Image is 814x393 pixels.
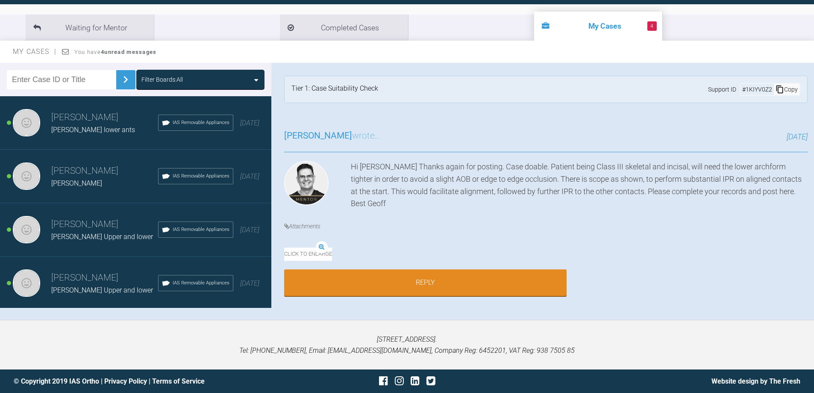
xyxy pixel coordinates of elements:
[119,73,132,86] img: chevronRight.28bd32b0.svg
[280,15,408,41] li: Completed Cases
[173,279,229,287] span: IAS Removable Appliances
[13,269,40,297] img: Nicola Bone
[101,49,156,55] strong: 4 unread messages
[14,376,276,387] div: © Copyright 2019 IAS Ortho | |
[173,119,229,127] span: IAS Removable Appliances
[26,15,154,41] li: Waiting for Mentor
[284,222,808,231] h4: Attachments
[647,21,657,31] span: 4
[240,226,259,234] span: [DATE]
[13,109,40,136] img: Nicola Bone
[7,70,116,89] input: Enter Case ID or Title
[284,129,381,143] h3: wrote...
[51,286,153,294] span: [PERSON_NAME] Upper and lower
[284,269,567,296] a: Reply
[104,377,147,385] a: Privacy Policy
[284,130,352,141] span: [PERSON_NAME]
[774,84,799,95] div: Copy
[173,172,229,180] span: IAS Removable Appliances
[351,161,808,210] div: Hi [PERSON_NAME] Thanks again for posting. Case doable. Patient being Class III skeletal and inci...
[74,49,157,55] span: You have
[51,217,158,232] h3: [PERSON_NAME]
[284,248,332,261] span: Click to enlarge
[51,179,102,187] span: [PERSON_NAME]
[51,110,158,125] h3: [PERSON_NAME]
[13,163,40,190] img: Nicola Bone
[173,226,229,233] span: IAS Removable Appliances
[51,233,153,241] span: [PERSON_NAME] Upper and lower
[240,279,259,287] span: [DATE]
[534,12,662,41] li: My Cases
[708,85,736,94] span: Support ID
[13,216,40,243] img: Nicola Bone
[13,47,57,56] span: My Cases
[14,334,800,356] p: [STREET_ADDRESS]. Tel: [PHONE_NUMBER], Email: [EMAIL_ADDRESS][DOMAIN_NAME], Company Reg: 6452201,...
[741,85,774,94] div: # 1KIYV0Z2
[51,126,135,134] span: [PERSON_NAME] lower ants
[240,119,259,127] span: [DATE]
[284,161,329,205] img: Geoff Stone
[711,377,800,385] a: Website design by The Fresh
[787,132,808,141] span: [DATE]
[291,83,378,96] div: Tier 1: Case Suitability Check
[51,271,158,285] h3: [PERSON_NAME]
[240,172,259,180] span: [DATE]
[152,377,205,385] a: Terms of Service
[51,164,158,178] h3: [PERSON_NAME]
[141,75,183,84] div: Filter Boards: All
